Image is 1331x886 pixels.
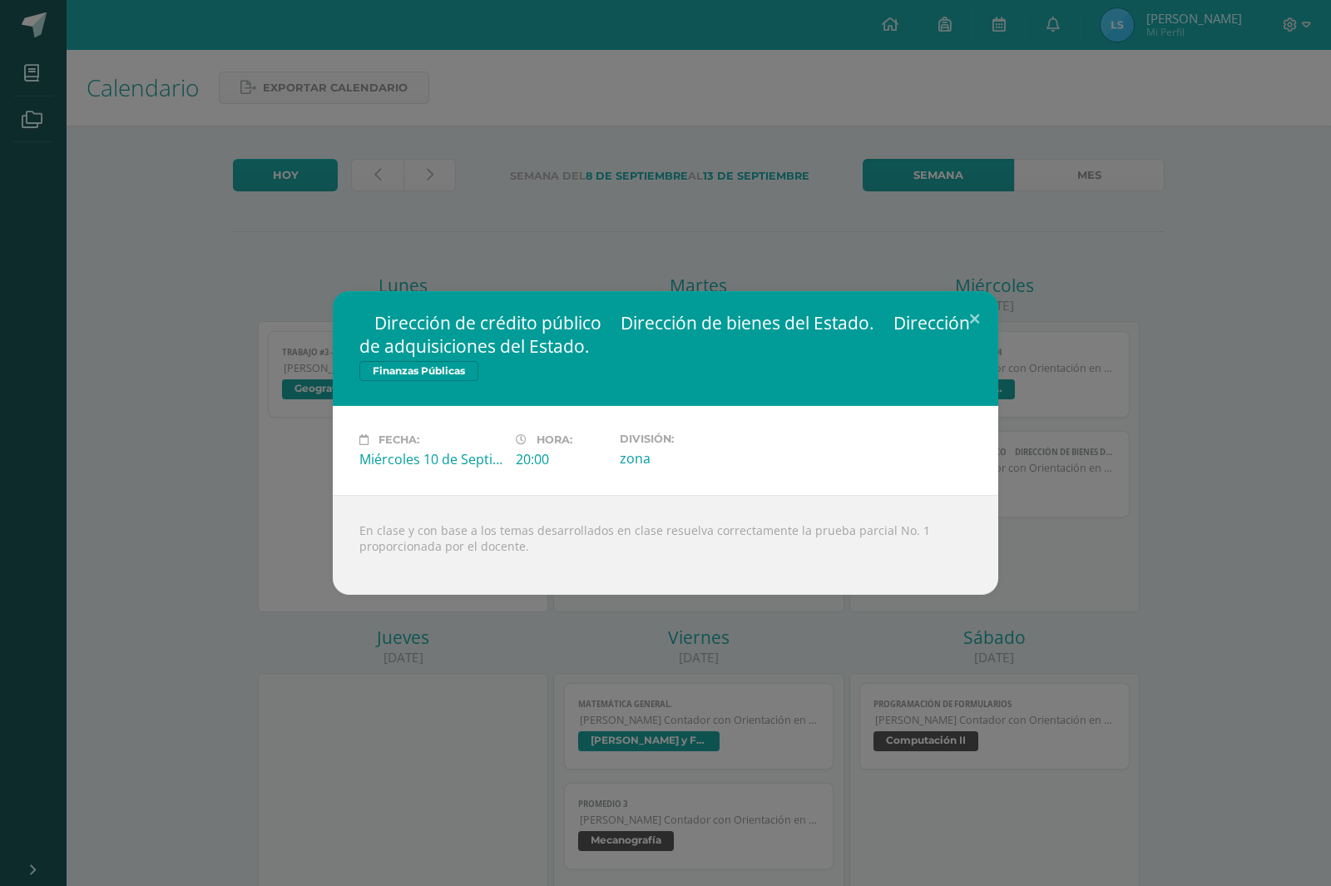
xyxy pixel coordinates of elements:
[333,495,998,595] div: En clase y con base a los temas desarrollados en clase resuelva correctamente la prueba parcial N...
[516,450,606,468] div: 20:00
[620,449,763,468] div: zona
[951,291,998,348] button: Close (Esc)
[620,433,763,445] label: División:
[359,450,502,468] div: Miércoles 10 de Septiembre
[359,311,972,358] h2:  Dirección de crédito público  Dirección de bienes del Estado.  Dirección de adquisiciones del...
[379,433,419,446] span: Fecha:
[359,361,478,381] span: Finanzas Públicas
[537,433,572,446] span: Hora:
